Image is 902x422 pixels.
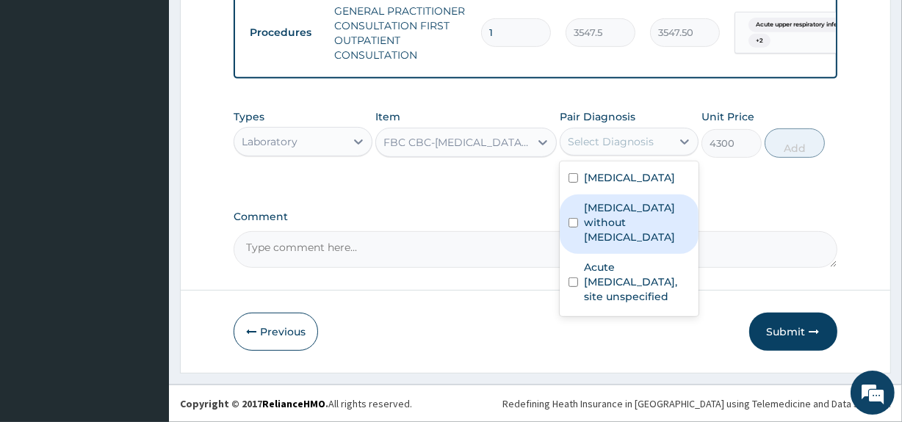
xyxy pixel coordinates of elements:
div: Redefining Heath Insurance in [GEOGRAPHIC_DATA] using Telemedicine and Data Science! [502,396,891,411]
footer: All rights reserved. [169,385,902,422]
label: Types [234,111,264,123]
img: d_794563401_company_1708531726252_794563401 [27,73,59,110]
label: Item [375,109,400,124]
span: Acute upper respiratory infect... [748,18,855,32]
div: Select Diagnosis [568,134,654,149]
div: Laboratory [242,134,297,149]
a: RelianceHMO [262,397,325,410]
label: Acute [MEDICAL_DATA], site unspecified [584,260,690,304]
textarea: Type your message and hit 'Enter' [7,273,280,324]
label: [MEDICAL_DATA] [584,170,675,185]
div: Minimize live chat window [241,7,276,43]
span: + 2 [748,34,771,48]
label: Comment [234,211,837,223]
span: We're online! [85,121,203,269]
label: Unit Price [701,109,754,124]
button: Previous [234,313,318,351]
label: [MEDICAL_DATA] without [MEDICAL_DATA] [584,200,690,244]
div: FBC CBC-[MEDICAL_DATA] (HAEMOGRAM) - [BLOOD] [383,135,530,150]
label: Pair Diagnosis [560,109,635,124]
div: Chat with us now [76,82,247,101]
button: Submit [749,313,837,351]
td: Procedures [242,19,327,46]
button: Add [765,128,825,158]
strong: Copyright © 2017 . [180,397,328,410]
